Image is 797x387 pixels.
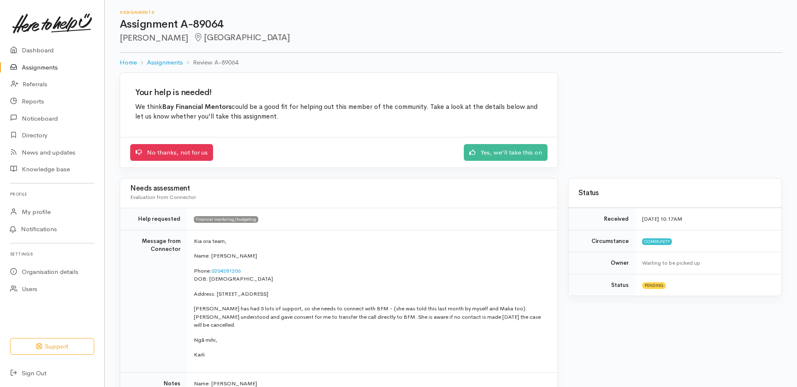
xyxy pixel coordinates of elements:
td: Received [568,208,635,230]
h3: Needs assessment [130,185,548,193]
li: Review A-89064 [183,58,238,67]
div: Waiting to be picked up [642,259,771,267]
p: [PERSON_NAME] has had 5 lots of support, so she needs to connect with BFM - (she was told this la... [194,304,548,329]
td: Owner [568,252,635,274]
a: Assignments [147,58,183,67]
h2: [PERSON_NAME] [120,33,782,43]
time: [DATE] 10:17AM [642,215,682,222]
h6: Profile [10,188,94,200]
p: Phone: DOB: [DEMOGRAPHIC_DATA] [194,267,548,283]
td: Status [568,274,635,296]
td: Circumstance [568,230,635,252]
td: Message from Connector [120,230,187,372]
a: 0204281206 [211,267,241,274]
span: Community [642,238,672,245]
p: Name: [PERSON_NAME] [194,252,548,260]
b: Bay Financial Mentors [162,103,231,111]
h6: Settings [10,248,94,260]
a: No thanks, not for us [130,144,213,161]
p: Address: [STREET_ADDRESS] [194,290,548,298]
h3: Status [578,189,771,197]
td: Help requested [120,208,187,230]
p: Kia ora team, [194,237,548,245]
p: Ngā mihi, [194,336,548,344]
h1: Assignment A-89064 [120,18,782,31]
p: Karli [194,351,548,359]
button: Support [10,338,94,355]
a: Yes, we'll take this on [464,144,548,161]
span: [GEOGRAPHIC_DATA] [193,32,290,43]
a: Home [120,58,137,67]
span: Financial mentoring/budgeting [194,216,258,223]
span: Pending [642,282,666,289]
span: Evaluation from Connector [130,193,196,201]
h6: Assignments [120,10,782,15]
h2: Your help is needed! [135,88,542,97]
p: We think could be a good fit for helping out this member of the community. Take a look at the det... [135,102,542,122]
nav: breadcrumb [120,53,782,72]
